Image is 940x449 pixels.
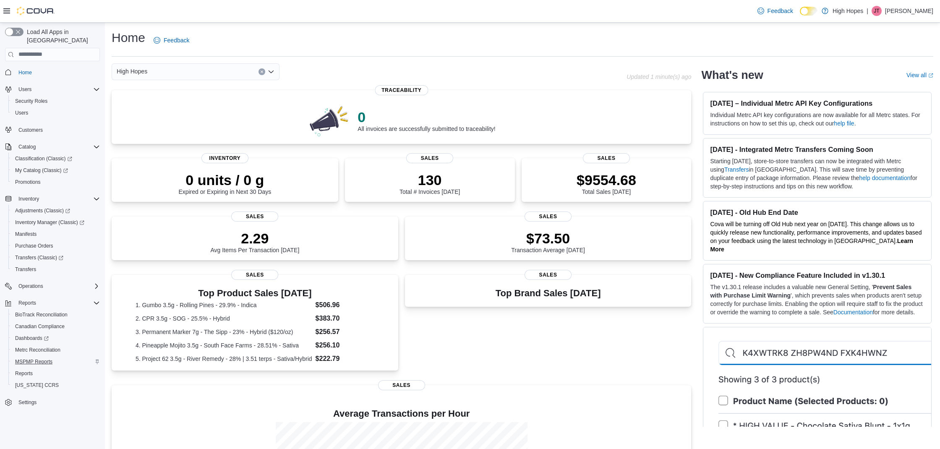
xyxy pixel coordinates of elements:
span: Sales [525,270,572,280]
a: Settings [15,397,40,407]
a: Adjustments (Classic) [8,205,103,217]
a: BioTrack Reconciliation [12,310,71,320]
a: Inventory Manager (Classic) [12,217,88,227]
a: Documentation [833,309,873,316]
a: Feedback [150,32,193,49]
dt: 4. Pineapple Mojito 3.5g - South Face Farms - 28.51% - Sativa [136,341,312,350]
span: Inventory Manager (Classic) [12,217,100,227]
button: Catalog [15,142,39,152]
span: MSPMP Reports [15,358,52,365]
span: Catalog [15,142,100,152]
span: Customers [15,125,100,135]
span: Canadian Compliance [15,323,65,330]
dd: $256.57 [316,327,374,337]
a: help documentation [859,175,910,181]
a: Dashboards [8,332,103,344]
a: Metrc Reconciliation [12,345,64,355]
a: Transfers [724,166,749,173]
span: Manifests [12,229,100,239]
dt: 5. Project 62 3.5g - River Remedy - 28% | 3.51 terps - Sativa/Hybrid [136,355,312,363]
span: Operations [18,283,43,290]
a: Transfers [12,264,39,274]
span: Reports [12,368,100,379]
span: BioTrack Reconciliation [12,310,100,320]
a: [US_STATE] CCRS [12,380,62,390]
span: Adjustments (Classic) [15,207,70,214]
a: Promotions [12,177,44,187]
h3: [DATE] - Old Hub End Date [710,208,924,217]
span: Home [18,69,32,76]
button: Reports [15,298,39,308]
p: 0 [358,109,495,125]
h3: [DATE] - Integrated Metrc Transfers Coming Soon [710,145,924,154]
a: Transfers (Classic) [12,253,67,263]
div: All invoices are successfully submitted to traceability! [358,109,495,132]
span: Reports [15,370,33,377]
span: Traceability [375,85,428,95]
p: $73.50 [511,230,585,247]
button: Users [8,107,103,119]
a: Security Roles [12,96,51,106]
span: Classification (Classic) [15,155,72,162]
p: [PERSON_NAME] [885,6,933,16]
span: Users [15,110,28,116]
a: Learn More [710,238,913,253]
button: Purchase Orders [8,240,103,252]
p: Individual Metrc API key configurations are now available for all Metrc states. For instructions ... [710,111,924,128]
a: Adjustments (Classic) [12,206,73,216]
span: Promotions [15,179,41,185]
button: Security Roles [8,95,103,107]
button: Reports [8,368,103,379]
span: Dashboards [15,335,49,342]
span: Metrc Reconciliation [12,345,100,355]
div: Total Sales [DATE] [577,172,636,195]
span: [US_STATE] CCRS [15,382,59,389]
span: Inventory [201,153,248,163]
a: Feedback [754,3,796,19]
h4: Average Transactions per Hour [118,409,684,419]
button: Settings [2,396,103,408]
button: MSPMP Reports [8,356,103,368]
span: BioTrack Reconciliation [15,311,68,318]
a: Users [12,108,31,118]
button: Home [2,66,103,78]
p: $9554.68 [577,172,636,188]
a: Transfers (Classic) [8,252,103,264]
button: [US_STATE] CCRS [8,379,103,391]
dt: 3. Permanent Marker 7g - The Sipp - 23% - Hybrid ($120/oz) [136,328,312,336]
span: Security Roles [12,96,100,106]
button: Transfers [8,264,103,275]
span: Sales [378,380,425,390]
dd: $256.10 [316,340,374,350]
span: My Catalog (Classic) [12,165,100,175]
span: JT [874,6,879,16]
input: Dark Mode [800,7,817,16]
span: Sales [406,153,453,163]
span: Users [15,84,100,94]
a: Customers [15,125,46,135]
button: Users [2,84,103,95]
dd: $383.70 [316,313,374,324]
button: Inventory [15,194,42,204]
span: Feedback [768,7,793,15]
h1: Home [112,29,145,46]
a: My Catalog (Classic) [8,164,103,176]
button: Customers [2,124,103,136]
dt: 1. Gumbo 3.5g - Rolling Pines - 29.9% - Indica [136,301,312,309]
p: | [867,6,868,16]
span: Classification (Classic) [12,154,100,164]
a: Classification (Classic) [8,153,103,164]
h3: [DATE] – Individual Metrc API Key Configurations [710,99,924,107]
dd: $506.96 [316,300,374,310]
dd: $222.79 [316,354,374,364]
button: Open list of options [268,68,274,75]
span: Sales [231,211,278,222]
span: Transfers (Classic) [12,253,100,263]
span: Transfers [12,264,100,274]
button: Promotions [8,176,103,188]
img: Cova [17,7,55,15]
a: Dashboards [12,333,52,343]
div: Expired or Expiring in Next 30 Days [178,172,271,195]
button: Users [15,84,35,94]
